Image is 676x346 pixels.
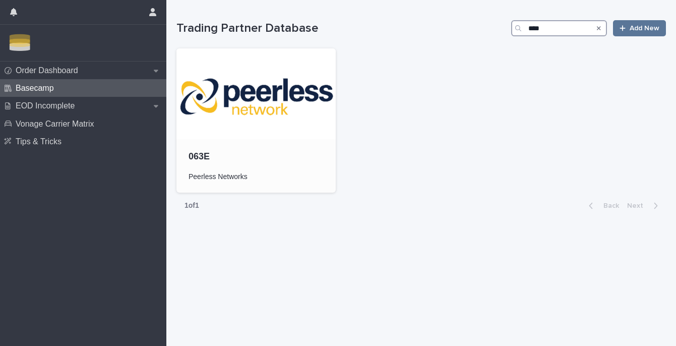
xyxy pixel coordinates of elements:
[12,119,102,129] p: Vonage Carrier Matrix
[8,33,32,53] img: Zbn3osBRTqmJoOucoKu4
[630,25,659,32] span: Add New
[597,202,619,209] span: Back
[189,151,324,162] p: 063E
[176,48,336,193] a: 063EPeerless Networks
[189,172,248,181] span: Peerless Networks
[176,193,207,218] p: 1 of 1
[613,20,666,36] a: Add New
[12,83,62,93] p: Basecamp
[581,201,623,210] button: Back
[511,20,607,36] input: Search
[12,137,70,146] p: Tips & Tricks
[623,201,666,210] button: Next
[12,66,86,75] p: Order Dashboard
[176,21,507,36] h1: Trading Partner Database
[627,202,649,209] span: Next
[12,101,83,110] p: EOD Incomplete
